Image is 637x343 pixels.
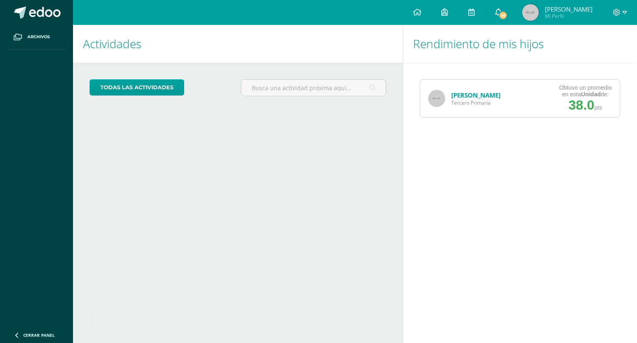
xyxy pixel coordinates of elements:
[498,11,508,20] span: 19
[594,104,602,111] span: pts
[7,25,66,49] a: Archivos
[23,332,55,338] span: Cerrar panel
[559,84,612,98] div: Obtuvo un promedio en esta de:
[522,4,539,21] img: 45x45
[451,91,501,99] a: [PERSON_NAME]
[545,12,593,20] span: Mi Perfil
[428,90,445,107] img: 65x65
[27,34,50,40] span: Archivos
[545,5,593,13] span: [PERSON_NAME]
[90,79,184,96] a: todas las Actividades
[581,91,601,98] strong: Unidad
[413,25,627,63] h1: Rendimiento de mis hijos
[83,25,393,63] h1: Actividades
[569,98,594,113] span: 38.0
[451,99,501,106] span: Tercero Primaria
[241,80,385,96] input: Busca una actividad próxima aquí...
